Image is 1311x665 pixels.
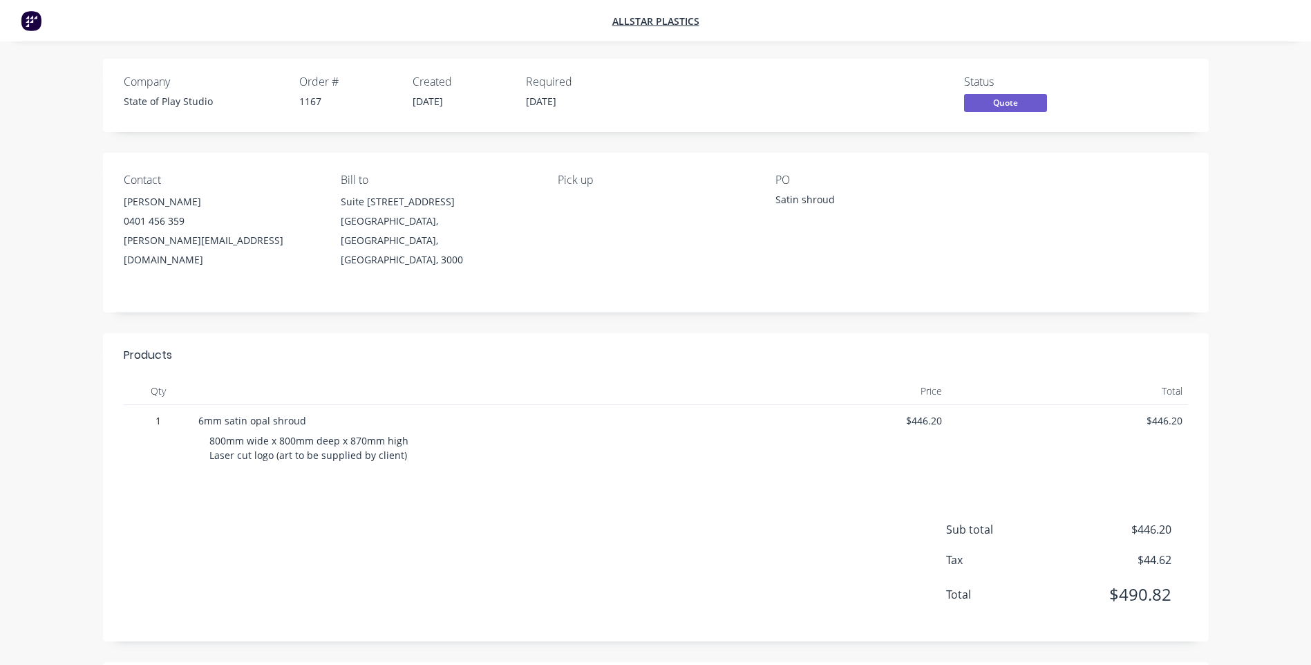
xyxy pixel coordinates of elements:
span: Tax [946,552,1069,568]
div: Qty [124,377,193,405]
span: $44.62 [1068,552,1171,568]
div: [PERSON_NAME] [124,192,319,212]
div: Price [708,377,948,405]
div: Status [964,75,1068,88]
div: [PERSON_NAME][EMAIL_ADDRESS][DOMAIN_NAME] [124,231,319,270]
div: Contact [124,174,319,187]
a: Allstar Plastics [612,15,699,28]
div: Pick up [558,174,753,187]
div: Suite [STREET_ADDRESS][GEOGRAPHIC_DATA], [GEOGRAPHIC_DATA], [GEOGRAPHIC_DATA], 3000 [341,192,536,270]
div: Order # [299,75,396,88]
div: [PERSON_NAME]0401 456 359[PERSON_NAME][EMAIL_ADDRESS][DOMAIN_NAME] [124,192,319,270]
span: [DATE] [413,95,443,108]
span: $446.20 [1068,521,1171,538]
span: [DATE] [526,95,556,108]
div: 1167 [299,94,396,109]
div: Bill to [341,174,536,187]
span: Quote [964,94,1047,111]
div: Required [526,75,623,88]
div: Products [124,347,172,364]
span: 800mm wide x 800mm deep x 870mm high Laser cut logo (art to be supplied by client) [209,434,408,462]
div: Suite [STREET_ADDRESS] [341,192,536,212]
div: PO [775,174,970,187]
span: 6mm satin opal shroud [198,414,306,427]
div: [GEOGRAPHIC_DATA], [GEOGRAPHIC_DATA], [GEOGRAPHIC_DATA], 3000 [341,212,536,270]
div: Satin shroud [775,192,948,212]
img: Factory [21,10,41,31]
span: 1 [129,413,187,428]
span: Total [946,586,1069,603]
div: Company [124,75,283,88]
span: Sub total [946,521,1069,538]
span: $490.82 [1068,582,1171,607]
div: Created [413,75,509,88]
div: State of Play Studio [124,94,283,109]
span: $446.20 [713,413,943,428]
div: Total [947,377,1188,405]
span: $446.20 [953,413,1182,428]
div: 0401 456 359 [124,212,319,231]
